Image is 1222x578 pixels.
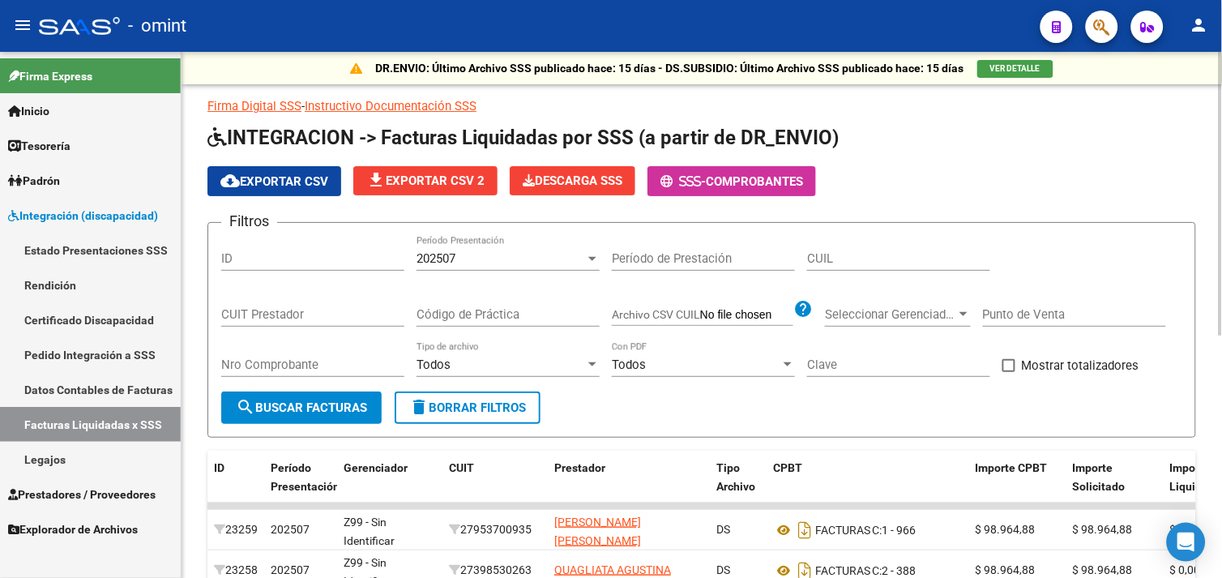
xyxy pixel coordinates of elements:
span: Tesorería [8,137,70,155]
button: Exportar CSV [207,166,341,196]
div: 27953700935 [449,520,541,539]
span: $ 98.964,88 [976,563,1036,576]
p: - [207,97,1196,115]
span: Prestadores / Proveedores [8,486,156,503]
datatable-header-cell: Período Presentación [264,451,337,522]
span: Tipo Archivo [716,461,755,493]
span: DS [716,523,730,536]
span: CPBT [773,461,802,474]
span: Explorador de Archivos [8,520,138,538]
span: Inicio [8,102,49,120]
datatable-header-cell: CPBT [767,451,969,522]
span: ID [214,461,224,474]
span: Prestador [554,461,605,474]
span: Importe Solicitado [1073,461,1126,493]
app-download-masive: Descarga masiva de comprobantes (adjuntos) [510,166,635,196]
span: 202507 [271,563,310,576]
div: 1 - 966 [773,517,963,543]
datatable-header-cell: Gerenciador [337,451,442,522]
span: Comprobantes [706,174,803,189]
span: [PERSON_NAME] [PERSON_NAME] [554,516,641,547]
span: DS [716,563,730,576]
span: Importe CPBT [976,461,1048,474]
div: Open Intercom Messenger [1167,523,1206,562]
span: INTEGRACION -> Facturas Liquidadas por SSS (a partir de DR_ENVIO) [207,126,839,149]
span: $ 98.964,88 [1073,563,1133,576]
span: FACTURAS C: [815,564,882,577]
datatable-header-cell: Tipo Archivo [710,451,767,522]
span: $ 0,00 [1170,563,1201,576]
span: Todos [612,358,646,372]
span: CUIT [449,461,474,474]
mat-icon: search [236,397,255,417]
span: Todos [417,358,451,372]
datatable-header-cell: Importe CPBT [969,451,1066,522]
button: Exportar CSV 2 [353,166,498,195]
span: Descarga SSS [523,173,622,188]
span: Borrar Filtros [409,400,526,415]
span: Exportar CSV [220,174,328,189]
datatable-header-cell: CUIT [442,451,548,522]
span: Integración (discapacidad) [8,207,158,225]
a: Firma Digital SSS [207,99,301,113]
div: 23259 [214,520,258,539]
span: Mostrar totalizadores [1022,356,1139,375]
mat-icon: cloud_download [220,171,240,191]
span: Z99 - Sin Identificar [344,516,395,547]
span: Seleccionar Gerenciador [825,307,956,322]
button: Descarga SSS [510,166,635,195]
span: FACTURAS C: [815,524,882,537]
span: 202507 [417,251,455,266]
span: VER DETALLE [990,64,1040,73]
input: Archivo CSV CUIL [700,308,793,323]
mat-icon: file_download [366,170,386,190]
button: Borrar Filtros [395,392,540,424]
span: Período Presentación [271,461,340,493]
a: Instructivo Documentación SSS [305,99,476,113]
i: Descargar documento [794,517,815,543]
span: $ 98.964,88 [1073,523,1133,536]
span: 202507 [271,523,310,536]
span: $ 98.964,88 [976,523,1036,536]
span: Importe Liquidado [1170,461,1222,493]
datatable-header-cell: Importe Solicitado [1066,451,1164,522]
span: Buscar Facturas [236,400,367,415]
span: QUAGLIATA AGUSTINA [554,563,671,576]
button: Buscar Facturas [221,392,382,424]
mat-icon: person [1190,15,1209,35]
span: - [660,174,706,189]
datatable-header-cell: Prestador [548,451,710,522]
span: Padrón [8,172,60,190]
datatable-header-cell: ID [207,451,264,522]
h3: Filtros [221,210,277,233]
span: Exportar CSV 2 [366,173,485,188]
mat-icon: menu [13,15,32,35]
button: -Comprobantes [647,166,816,196]
p: DR.ENVIO: Último Archivo SSS publicado hace: 15 días - DS.SUBSIDIO: Último Archivo SSS publicado ... [376,59,964,77]
mat-icon: help [793,299,813,319]
span: - omint [128,8,186,44]
button: VER DETALLE [977,60,1053,78]
span: Firma Express [8,67,92,85]
span: Archivo CSV CUIL [612,308,700,321]
mat-icon: delete [409,397,429,417]
span: Gerenciador [344,461,408,474]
